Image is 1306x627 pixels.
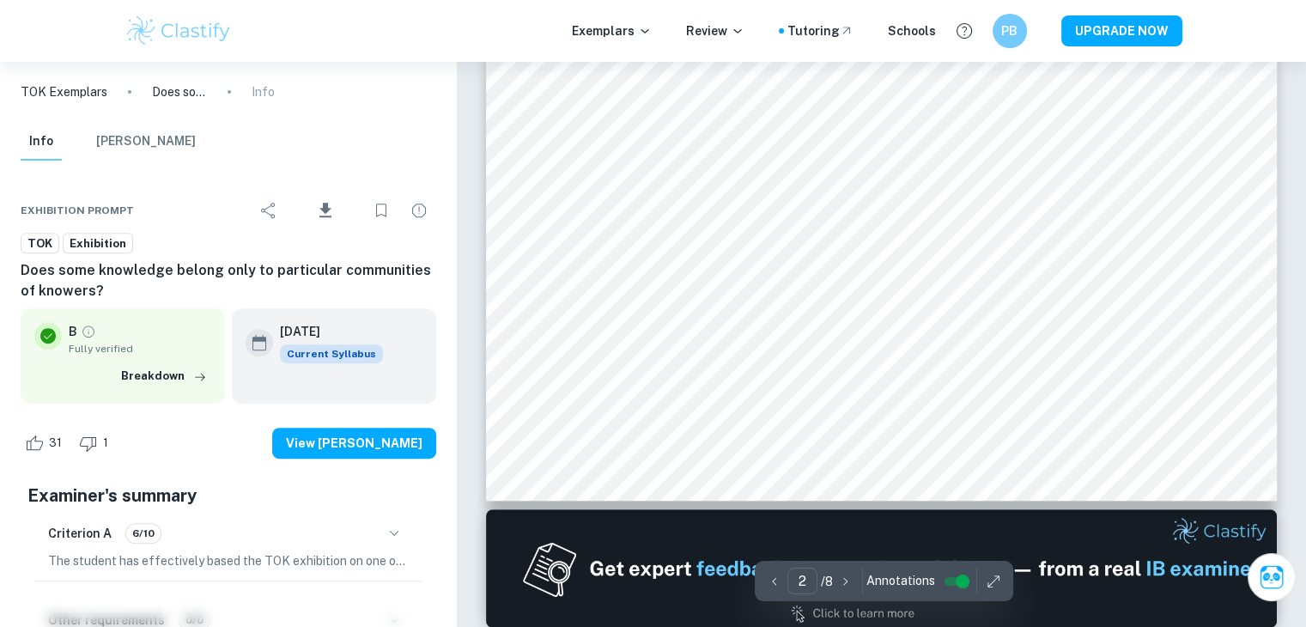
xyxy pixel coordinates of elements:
h6: Criterion A [48,524,112,543]
a: Schools [888,21,936,40]
a: Tutoring [787,21,853,40]
button: Breakdown [117,363,211,389]
span: Current Syllabus [280,344,383,363]
button: UPGRADE NOW [1061,15,1182,46]
button: Help and Feedback [950,16,979,46]
h6: PB [999,21,1019,40]
a: Exhibition [63,233,133,254]
button: View [PERSON_NAME] [272,428,436,459]
div: This exemplar is based on the current syllabus. Feel free to refer to it for inspiration/ideas wh... [280,344,383,363]
h5: Examiner's summary [27,483,429,508]
button: Info [21,123,62,161]
h6: [DATE] [280,322,369,341]
div: Share [252,193,286,228]
div: Like [21,429,71,457]
a: Grade fully verified [81,324,96,339]
p: / 8 [821,572,833,591]
p: B [69,322,77,341]
p: Review [686,21,744,40]
button: PB [993,14,1027,48]
button: [PERSON_NAME] [96,123,196,161]
span: 6/10 [126,526,161,541]
span: Exhibition Prompt [21,203,134,218]
div: Dislike [75,429,118,457]
span: Fully verified [69,341,211,356]
p: The student has effectively based the TOK exhibition on one of the 35 prompts released by the IBO... [48,551,409,570]
span: TOK [21,235,58,253]
div: Bookmark [364,193,398,228]
span: 1 [94,435,118,452]
a: TOK [21,233,59,254]
h6: Does some knowledge belong only to particular communities of knowers? [21,260,436,301]
img: Clastify logo [125,14,234,48]
p: Info [252,82,275,101]
p: Exemplars [572,21,652,40]
div: Download [289,188,361,233]
span: Exhibition [64,235,132,253]
div: Report issue [402,193,436,228]
a: TOK Exemplars [21,82,107,101]
span: 31 [39,435,71,452]
button: Ask Clai [1248,553,1296,601]
p: Does some knowledge belong only to particular communities of knowers? [152,82,207,101]
span: Annotations [866,572,935,590]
